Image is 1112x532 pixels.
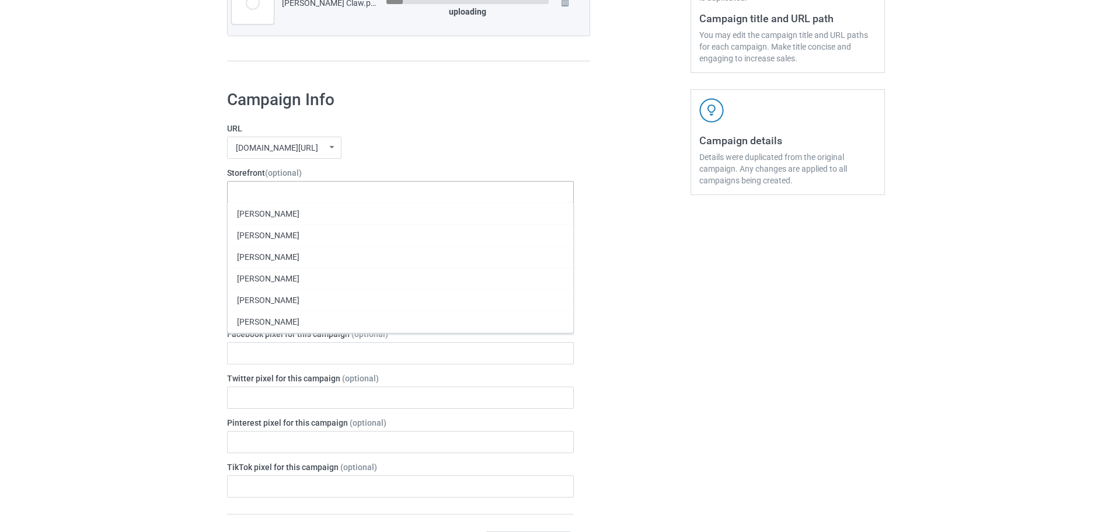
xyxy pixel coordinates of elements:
[228,289,573,311] div: [PERSON_NAME]
[350,418,386,427] span: (optional)
[340,463,377,472] span: (optional)
[227,417,574,429] label: Pinterest pixel for this campaign
[227,328,574,340] label: Facebook pixel for this campaign
[699,98,724,123] img: svg+xml;base64,PD94bWwgdmVyc2lvbj0iMS4wIiBlbmNvZGluZz0iVVRGLTgiPz4KPHN2ZyB3aWR0aD0iNDJweCIgaGVpZ2...
[351,329,388,339] span: (optional)
[228,224,573,246] div: [PERSON_NAME]
[265,168,302,178] span: (optional)
[699,134,876,147] h3: Campaign details
[227,461,574,473] label: TikTok pixel for this campaign
[699,151,876,186] div: Details were duplicated from the original campaign. Any changes are applied to all campaigns bein...
[699,12,876,25] h3: Campaign title and URL path
[236,144,318,152] div: [DOMAIN_NAME][URL]
[227,373,574,384] label: Twitter pixel for this campaign
[228,311,573,332] div: [PERSON_NAME]
[342,374,379,383] span: (optional)
[227,123,574,134] label: URL
[228,203,573,224] div: [PERSON_NAME]
[227,89,574,110] h1: Campaign Info
[386,6,549,18] div: uploading
[228,246,573,267] div: [PERSON_NAME]
[228,267,573,289] div: [PERSON_NAME]
[699,29,876,64] div: You may edit the campaign title and URL paths for each campaign. Make title concise and engaging ...
[227,167,574,179] label: Storefront
[228,332,573,354] div: [PERSON_NAME]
